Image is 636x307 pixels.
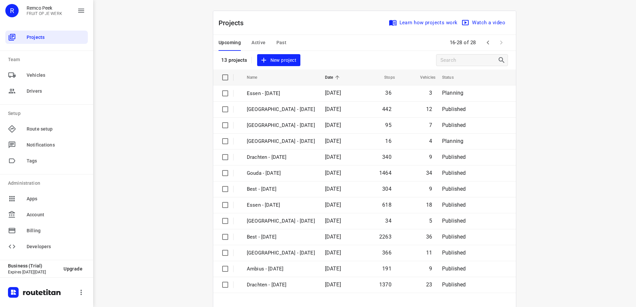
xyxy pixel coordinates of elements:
[426,250,432,256] span: 11
[247,153,315,161] p: Drachten - [DATE]
[5,31,88,44] div: Projects
[27,211,85,218] span: Account
[64,266,82,271] span: Upgrade
[5,192,88,205] div: Apps
[219,18,249,28] p: Projects
[442,73,462,81] span: Status
[429,122,432,128] span: 7
[219,39,241,47] span: Upcoming
[385,218,391,224] span: 34
[385,90,391,96] span: 36
[442,122,466,128] span: Published
[27,243,85,250] span: Developers
[495,36,508,49] span: Next Page
[257,54,300,66] button: New project
[426,281,432,288] span: 23
[442,90,463,96] span: Planning
[429,186,432,192] span: 9
[325,218,341,224] span: [DATE]
[382,202,392,208] span: 618
[27,157,85,164] span: Tags
[429,265,432,272] span: 9
[247,185,315,193] p: Best - [DATE]
[429,218,432,224] span: 5
[325,122,341,128] span: [DATE]
[411,73,435,81] span: Vehicles
[247,73,266,81] span: Name
[247,265,315,273] p: Ambius - Monday
[442,250,466,256] span: Published
[247,122,315,129] p: [GEOGRAPHIC_DATA] - [DATE]
[325,106,341,112] span: [DATE]
[5,138,88,152] div: Notifications
[8,263,58,268] p: Business (Trial)
[382,186,392,192] span: 304
[5,68,88,82] div: Vehicles
[27,5,62,11] p: Remco Peek
[442,265,466,272] span: Published
[429,138,432,144] span: 4
[27,142,85,149] span: Notifications
[247,106,315,113] p: [GEOGRAPHIC_DATA] - [DATE]
[379,170,392,176] span: 1464
[382,154,392,160] span: 340
[379,234,392,240] span: 2263
[251,39,265,47] span: Active
[440,55,498,65] input: Search projects
[27,11,62,16] p: FRUIT OP JE WERK
[426,234,432,240] span: 36
[426,106,432,112] span: 12
[426,202,432,208] span: 18
[442,138,463,144] span: Planning
[429,90,432,96] span: 3
[379,281,392,288] span: 1370
[8,180,88,187] p: Administration
[247,90,315,97] p: Essen - [DATE]
[247,138,315,145] p: [GEOGRAPHIC_DATA] - [DATE]
[27,34,85,41] span: Projects
[325,73,342,81] span: Date
[5,122,88,136] div: Route setup
[325,154,341,160] span: [DATE]
[261,56,296,64] span: New project
[27,126,85,133] span: Route setup
[27,227,85,234] span: Billing
[247,233,315,241] p: Best - [DATE]
[325,281,341,288] span: [DATE]
[325,90,341,96] span: [DATE]
[442,154,466,160] span: Published
[325,138,341,144] span: [DATE]
[27,195,85,202] span: Apps
[5,240,88,253] div: Developers
[276,39,287,47] span: Past
[58,263,88,275] button: Upgrade
[221,57,247,63] p: 13 projects
[447,36,479,50] span: 16-28 of 28
[426,170,432,176] span: 34
[325,170,341,176] span: [DATE]
[442,218,466,224] span: Published
[325,265,341,272] span: [DATE]
[5,224,88,237] div: Billing
[442,202,466,208] span: Published
[5,208,88,221] div: Account
[481,36,495,49] span: Previous Page
[442,186,466,192] span: Published
[325,250,341,256] span: [DATE]
[385,138,391,144] span: 16
[27,88,85,95] span: Drivers
[325,234,341,240] span: [DATE]
[382,265,392,272] span: 191
[8,56,88,63] p: Team
[325,186,341,192] span: [DATE]
[247,249,315,257] p: [GEOGRAPHIC_DATA] - [DATE]
[385,122,391,128] span: 95
[442,234,466,240] span: Published
[498,56,508,64] div: Search
[325,202,341,208] span: [DATE]
[382,250,392,256] span: 366
[247,217,315,225] p: [GEOGRAPHIC_DATA] - [DATE]
[5,84,88,98] div: Drivers
[247,201,315,209] p: Essen - [DATE]
[376,73,395,81] span: Stops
